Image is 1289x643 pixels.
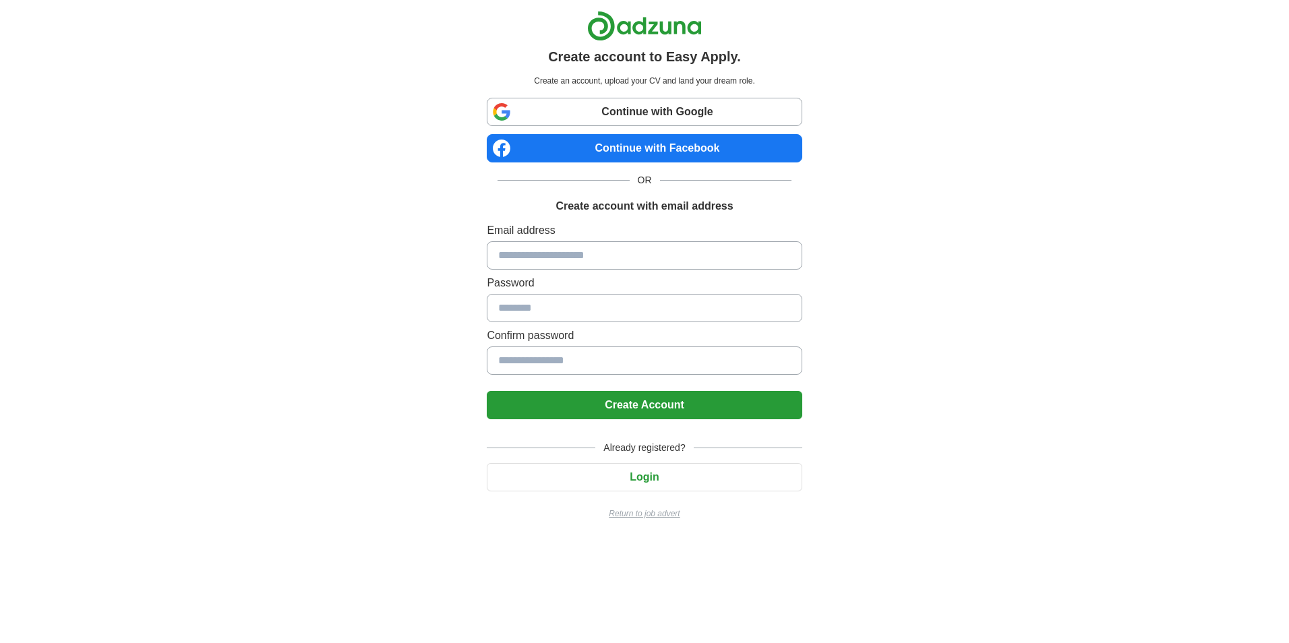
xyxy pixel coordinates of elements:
[487,275,802,291] label: Password
[487,328,802,344] label: Confirm password
[556,198,733,214] h1: Create account with email address
[487,391,802,419] button: Create Account
[487,463,802,491] button: Login
[487,508,802,520] a: Return to job advert
[487,134,802,162] a: Continue with Facebook
[595,441,693,455] span: Already registered?
[489,75,799,87] p: Create an account, upload your CV and land your dream role.
[487,471,802,483] a: Login
[487,98,802,126] a: Continue with Google
[487,222,802,239] label: Email address
[548,47,741,67] h1: Create account to Easy Apply.
[587,11,702,41] img: Adzuna logo
[630,173,660,187] span: OR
